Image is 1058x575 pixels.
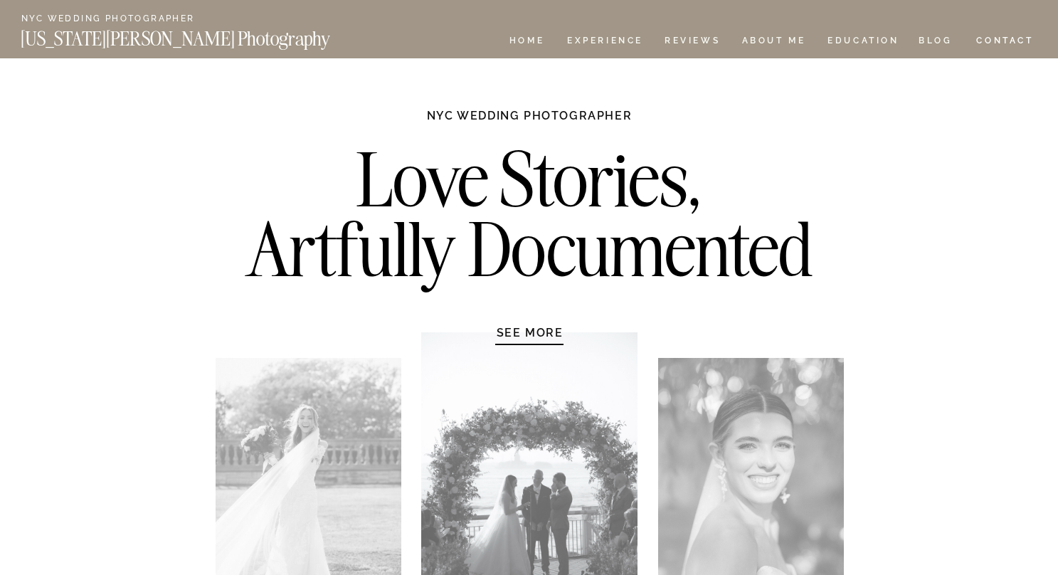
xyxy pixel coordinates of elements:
a: ABOUT ME [741,36,806,48]
a: [US_STATE][PERSON_NAME] Photography [21,29,378,41]
a: NYC Wedding Photographer [21,14,236,25]
a: BLOG [919,36,953,48]
a: SEE MORE [462,325,598,339]
a: CONTACT [975,33,1035,48]
a: REVIEWS [665,36,718,48]
a: EDUCATION [826,36,901,48]
a: Experience [567,36,642,48]
h1: NYC WEDDING PHOTOGRAPHER [396,108,663,137]
a: HOME [507,36,547,48]
h2: Love Stories, Artfully Documented [231,144,828,294]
